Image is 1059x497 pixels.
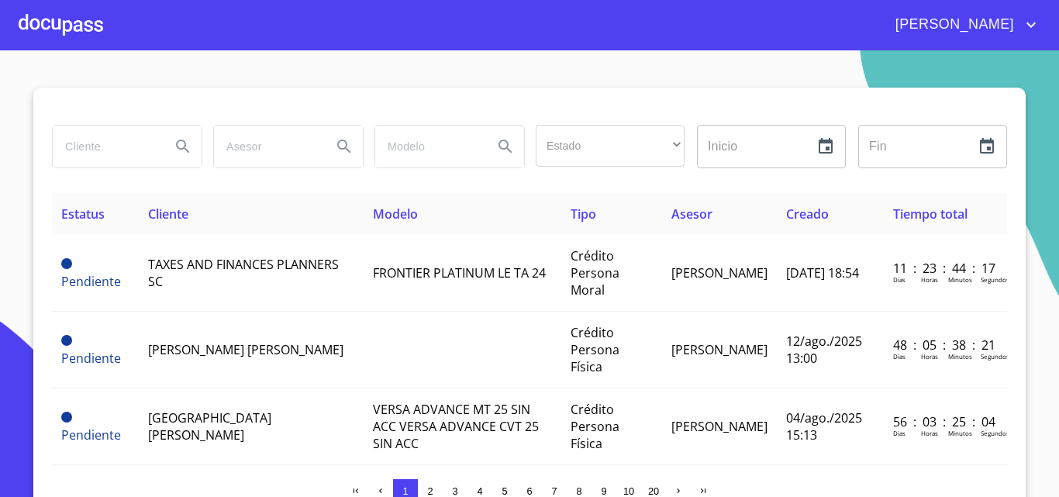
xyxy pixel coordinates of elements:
span: Estatus [61,205,105,223]
span: 9 [601,485,606,497]
span: 12/ago./2025 13:00 [786,333,862,367]
p: Horas [921,429,938,437]
p: Minutos [948,429,972,437]
span: [DATE] 18:54 [786,264,859,281]
span: [PERSON_NAME] [671,264,768,281]
p: Horas [921,352,938,361]
p: Minutos [948,275,972,284]
span: [GEOGRAPHIC_DATA][PERSON_NAME] [148,409,271,444]
span: 8 [576,485,581,497]
p: Dias [893,429,905,437]
p: 56 : 03 : 25 : 04 [893,413,998,430]
button: Search [487,128,524,165]
span: Pendiente [61,335,72,346]
span: 7 [551,485,557,497]
span: [PERSON_NAME] [PERSON_NAME] [148,341,343,358]
span: FRONTIER PLATINUM LE TA 24 [373,264,546,281]
p: 11 : 23 : 44 : 17 [893,260,998,277]
span: 20 [648,485,659,497]
span: Cliente [148,205,188,223]
span: 04/ago./2025 15:13 [786,409,862,444]
p: Dias [893,275,905,284]
span: 3 [452,485,457,497]
p: Segundos [981,352,1009,361]
input: search [375,126,481,167]
button: Search [326,128,363,165]
span: 1 [402,485,408,497]
p: Minutos [948,352,972,361]
p: Segundos [981,429,1009,437]
span: Pendiente [61,350,121,367]
span: Tiempo total [893,205,968,223]
p: Dias [893,352,905,361]
span: Asesor [671,205,712,223]
span: Crédito Persona Física [571,324,619,375]
span: VERSA ADVANCE MT 25 SIN ACC VERSA ADVANCE CVT 25 SIN ACC [373,401,539,452]
span: Pendiente [61,273,121,290]
div: ​ [536,125,685,167]
span: 6 [526,485,532,497]
button: account of current user [884,12,1040,37]
span: [PERSON_NAME] [671,341,768,358]
span: Tipo [571,205,596,223]
p: Horas [921,275,938,284]
span: Pendiente [61,258,72,269]
input: search [53,126,158,167]
button: Search [164,128,202,165]
span: Creado [786,205,829,223]
span: [PERSON_NAME] [671,418,768,435]
span: Pendiente [61,426,121,444]
span: 2 [427,485,433,497]
span: TAXES AND FINANCES PLANNERS SC [148,256,339,290]
span: 5 [502,485,507,497]
span: 10 [623,485,634,497]
input: search [214,126,319,167]
span: Crédito Persona Física [571,401,619,452]
span: Modelo [373,205,418,223]
p: 48 : 05 : 38 : 21 [893,337,998,354]
span: [PERSON_NAME] [884,12,1022,37]
span: 4 [477,485,482,497]
span: Crédito Persona Moral [571,247,619,299]
p: Segundos [981,275,1009,284]
span: Pendiente [61,412,72,423]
